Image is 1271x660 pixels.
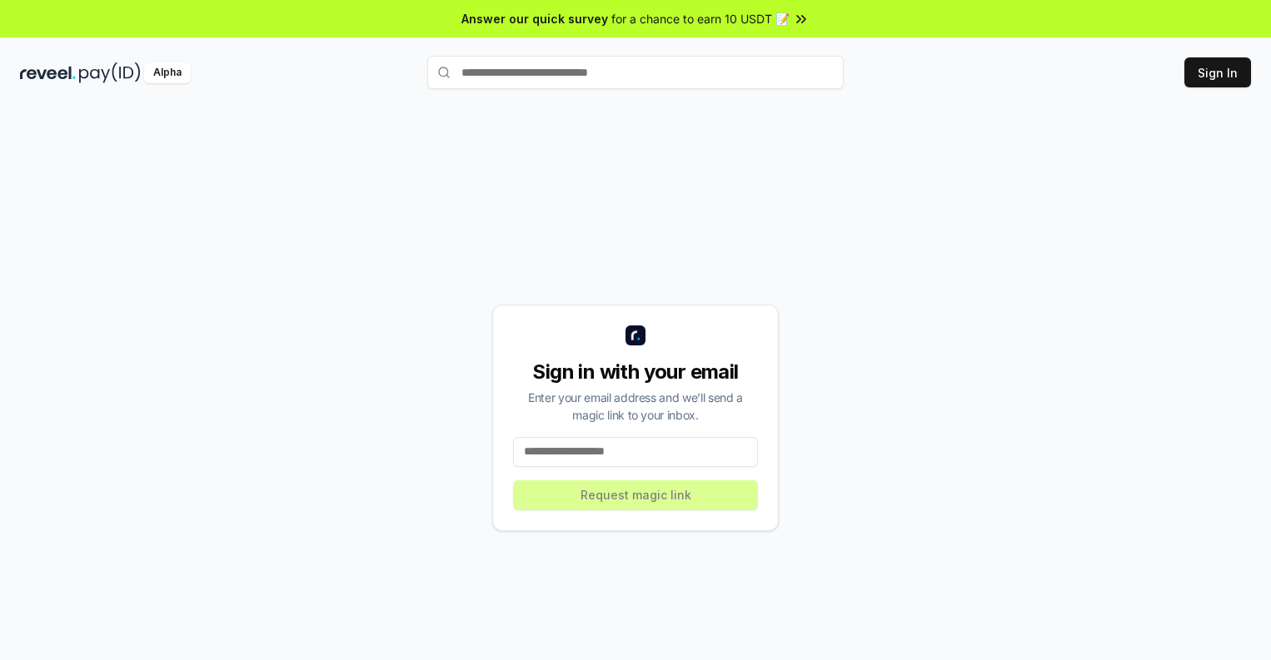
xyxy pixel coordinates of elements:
[513,389,758,424] div: Enter your email address and we’ll send a magic link to your inbox.
[611,10,790,27] span: for a chance to earn 10 USDT 📝
[1184,57,1251,87] button: Sign In
[626,325,645,345] img: logo_small
[461,10,608,27] span: Answer our quick survey
[20,62,76,83] img: reveel_dark
[144,62,191,83] div: Alpha
[79,62,141,83] img: pay_id
[513,359,758,385] div: Sign in with your email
